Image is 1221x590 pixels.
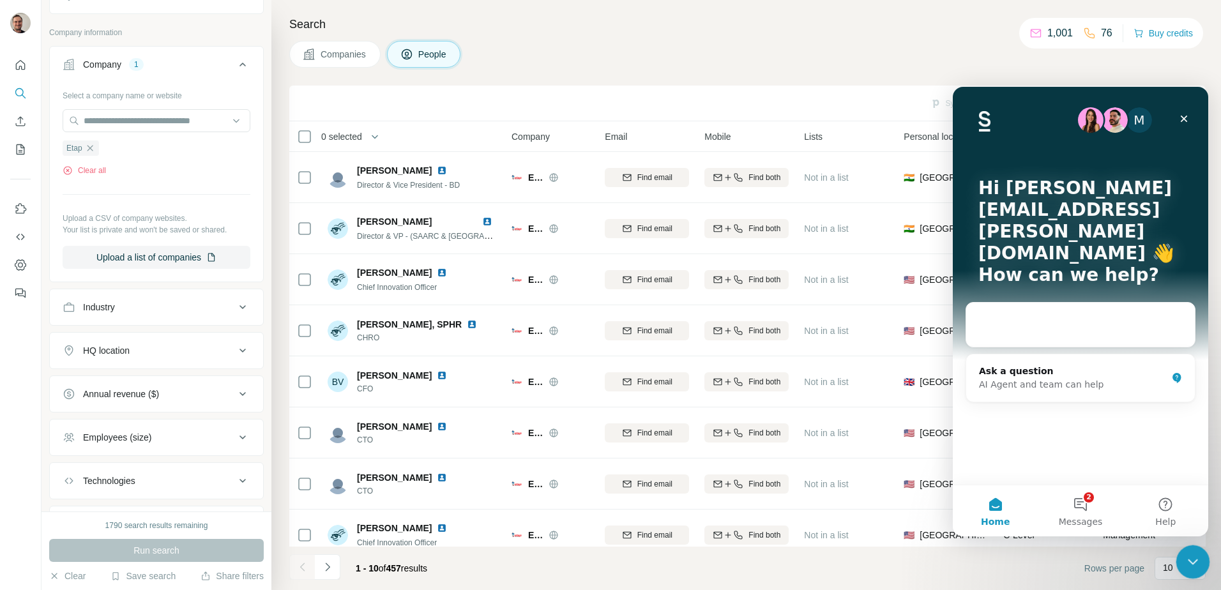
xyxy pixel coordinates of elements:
[528,375,542,388] span: Etap
[328,269,348,290] img: Avatar
[704,219,789,238] button: Find both
[357,434,452,446] span: CTO
[50,292,263,322] button: Industry
[50,422,263,453] button: Employees (size)
[437,268,447,278] img: LinkedIn logo
[637,529,672,541] span: Find email
[357,283,437,292] span: Chief Innovation Officer
[83,301,115,314] div: Industry
[920,324,988,337] span: [GEOGRAPHIC_DATA]
[512,481,522,487] img: Logo of Etap
[512,130,550,143] span: Company
[704,372,789,391] button: Find both
[748,478,780,490] span: Find both
[357,420,432,433] span: [PERSON_NAME]
[904,171,914,184] span: 🇮🇳
[49,570,86,582] button: Clear
[50,509,263,540] button: Keywords
[437,473,447,483] img: LinkedIn logo
[605,372,689,391] button: Find email
[748,325,780,337] span: Find both
[379,563,386,573] span: of
[704,168,789,187] button: Find both
[904,375,914,388] span: 🇬🇧
[804,172,848,183] span: Not in a list
[512,328,522,333] img: Logo of Etap
[328,525,348,545] img: Avatar
[637,172,672,183] span: Find email
[357,383,452,395] span: CFO
[83,388,159,400] div: Annual revenue ($)
[10,54,31,77] button: Quick start
[10,110,31,133] button: Enrich CSV
[1003,530,1034,540] span: C-Level
[920,375,988,388] span: [GEOGRAPHIC_DATA]
[748,172,780,183] span: Find both
[321,48,367,61] span: Companies
[49,27,264,38] p: Company information
[357,231,531,241] span: Director & VP - (SAARC & [GEOGRAPHIC_DATA])
[637,376,672,388] span: Find email
[512,277,522,282] img: Logo of Etap
[512,379,522,384] img: Logo of Etap
[704,130,731,143] span: Mobile
[748,376,780,388] span: Find both
[704,270,789,289] button: Find both
[357,164,432,177] span: [PERSON_NAME]
[10,82,31,105] button: Search
[512,533,522,538] img: Logo of Etap
[904,273,914,286] span: 🇺🇸
[10,138,31,161] button: My lists
[50,335,263,366] button: HQ location
[357,485,452,497] span: CTO
[512,175,522,180] img: Logo of Etap
[50,379,263,409] button: Annual revenue ($)
[528,171,542,184] span: Etap
[289,15,1206,33] h4: Search
[10,253,31,276] button: Dashboard
[83,58,121,71] div: Company
[63,224,250,236] p: Your list is private and won't be saved or shared.
[386,563,401,573] span: 457
[748,529,780,541] span: Find both
[10,13,31,33] img: Avatar
[105,520,208,531] div: 1790 search results remaining
[904,324,914,337] span: 🇺🇸
[10,197,31,220] button: Use Surfe on LinkedIn
[804,377,848,387] span: Not in a list
[1084,562,1144,575] span: Rows per page
[605,423,689,442] button: Find email
[704,423,789,442] button: Find both
[605,270,689,289] button: Find email
[904,427,914,439] span: 🇺🇸
[357,471,432,484] span: [PERSON_NAME]
[1134,24,1193,42] button: Buy credits
[512,226,522,231] img: Logo of Etap
[357,266,432,279] span: [PERSON_NAME]
[528,222,542,235] span: Etap
[356,563,379,573] span: 1 - 10
[467,319,477,329] img: LinkedIn logo
[482,216,492,227] img: LinkedIn logo
[321,130,362,143] span: 0 selected
[129,59,144,70] div: 1
[528,273,542,286] span: Etap
[904,529,914,541] span: 🇺🇸
[804,130,823,143] span: Lists
[748,223,780,234] span: Find both
[804,479,848,489] span: Not in a list
[357,332,482,344] span: CHRO
[83,344,130,357] div: HQ location
[605,130,627,143] span: Email
[63,85,250,102] div: Select a company name or website
[63,246,250,269] button: Upload a list of companies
